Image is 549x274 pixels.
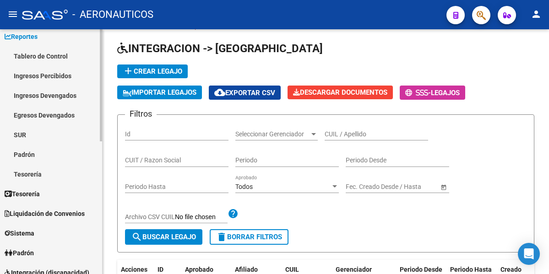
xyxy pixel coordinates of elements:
[123,65,134,76] mat-icon: add
[72,5,153,25] span: - AERONAUTICOS
[210,229,288,245] button: Borrar Filtros
[431,89,460,97] span: Legajos
[214,89,275,97] span: Exportar CSV
[185,266,213,273] span: Aprobado
[123,67,182,75] span: Crear Legajo
[125,107,157,120] h3: Filtros
[5,228,34,238] span: Sistema
[400,266,442,273] span: Periodo Desde
[5,32,38,42] span: Reportes
[131,231,142,242] mat-icon: search
[216,233,282,241] span: Borrar Filtros
[531,9,542,20] mat-icon: person
[400,86,465,100] button: -Legajos
[5,248,34,258] span: Padrón
[336,266,372,273] span: Gerenciador
[285,266,299,273] span: CUIL
[131,233,196,241] span: Buscar Legajo
[125,229,202,245] button: Buscar Legajo
[125,213,175,220] span: Archivo CSV CUIL
[175,213,228,221] input: Archivo CSV CUIL
[228,208,239,219] mat-icon: help
[405,89,431,97] span: -
[117,42,323,55] span: INTEGRACION -> [GEOGRAPHIC_DATA]
[387,183,432,191] input: Fecha fin
[235,183,253,190] span: Todos
[235,130,310,138] span: Seleccionar Gerenciador
[214,87,225,98] mat-icon: cloud_download
[518,243,540,265] div: Open Intercom Messenger
[7,9,18,20] mat-icon: menu
[5,189,40,199] span: Tesorería
[346,183,379,191] input: Fecha inicio
[288,86,393,99] button: Descargar Documentos
[123,88,196,97] span: IMPORTAR LEGAJOS
[439,182,448,192] button: Open calendar
[121,266,147,273] span: Acciones
[117,86,202,99] button: IMPORTAR LEGAJOS
[293,88,387,97] span: Descargar Documentos
[235,266,258,273] span: Afiliado
[158,266,163,273] span: ID
[500,266,522,273] span: Creado
[117,64,188,78] button: Crear Legajo
[209,86,281,100] button: Exportar CSV
[216,231,227,242] mat-icon: delete
[5,209,85,219] span: Liquidación de Convenios
[450,266,492,273] span: Periodo Hasta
